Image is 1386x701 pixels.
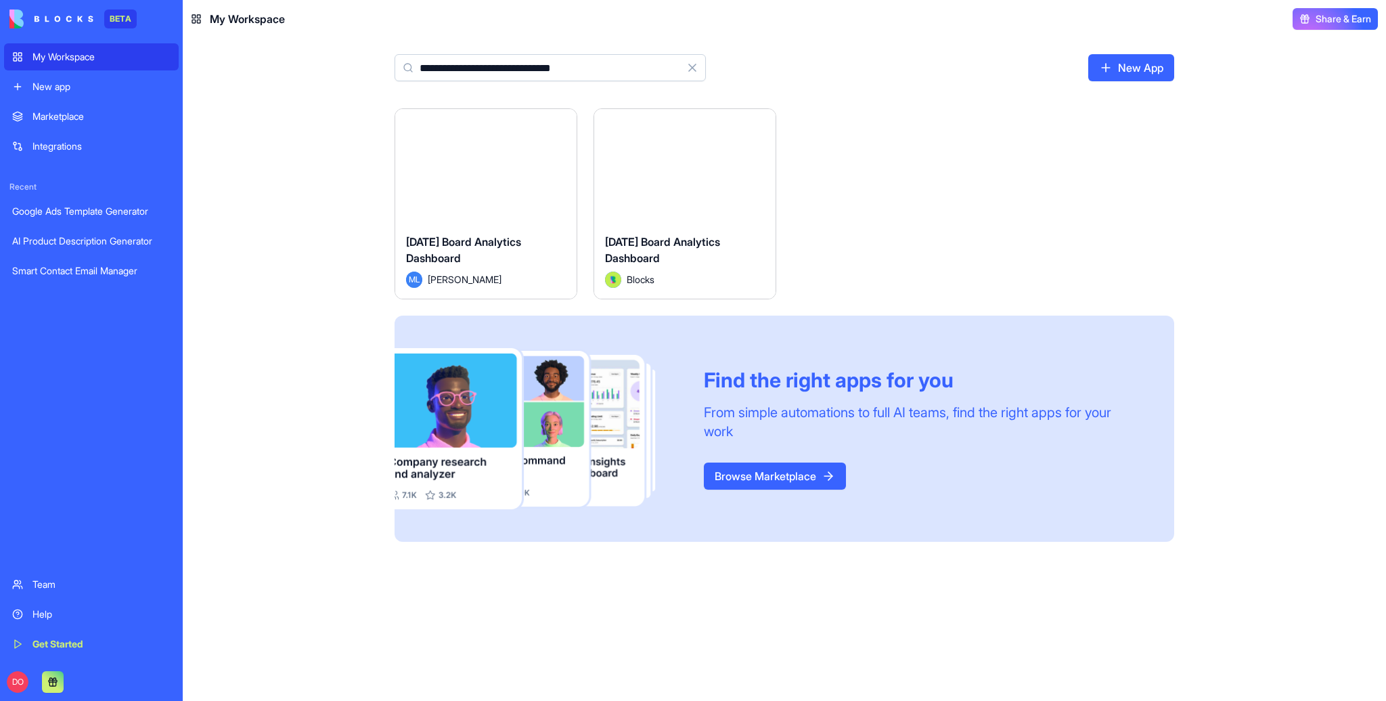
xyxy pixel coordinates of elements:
span: Share & Earn [1316,12,1371,26]
div: Get Started [32,637,171,651]
a: Google Ads Template Generator [4,198,179,225]
span: Recent [4,182,179,192]
div: Marketplace [32,110,171,123]
button: Share & Earn [1293,8,1378,30]
span: DO [7,671,28,693]
a: BETA [9,9,137,28]
div: BETA [104,9,137,28]
div: AI Product Description Generator [12,234,171,248]
a: Team [4,571,179,598]
a: Get Started [4,631,179,658]
div: Integrations [32,140,171,153]
div: Google Ads Template Generator [12,205,171,218]
a: [DATE] Board Analytics DashboardML[PERSON_NAME] [395,108,577,299]
a: Integrations [4,133,179,160]
div: Team [32,578,171,591]
div: New app [32,80,171,93]
a: New app [4,73,179,100]
span: ML [406,272,422,288]
span: Blocks [627,272,654,286]
a: Help [4,601,179,628]
a: Browse Marketplace [704,463,846,490]
span: [DATE] Board Analytics Dashboard [406,235,521,265]
div: Smart Contact Email Manager [12,264,171,278]
a: Marketplace [4,103,179,130]
div: Find the right apps for you [704,368,1142,392]
span: My Workspace [210,11,285,27]
span: [DATE] Board Analytics Dashboard [605,235,720,265]
div: From simple automations to full AI teams, find the right apps for your work [704,403,1142,441]
div: Help [32,608,171,621]
img: Avatar [605,272,621,288]
img: logo [9,9,93,28]
a: [DATE] Board Analytics DashboardAvatarBlocks [594,108,776,299]
img: Frame_181_egmpey.png [395,348,682,510]
a: My Workspace [4,43,179,70]
span: [PERSON_NAME] [428,272,501,286]
a: Smart Contact Email Manager [4,257,179,284]
div: My Workspace [32,50,171,64]
a: AI Product Description Generator [4,228,179,255]
a: New App [1088,54,1174,81]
